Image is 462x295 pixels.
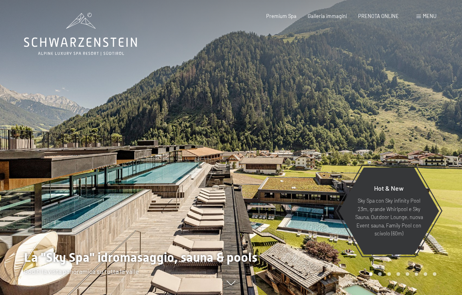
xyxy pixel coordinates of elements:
[433,272,436,276] div: Carousel Page 8
[423,13,436,19] span: Menu
[387,272,391,276] div: Carousel Page 3
[378,272,382,276] div: Carousel Page 2
[366,272,436,276] div: Carousel Pagination
[415,272,418,276] div: Carousel Page 6
[266,13,297,19] a: Premium Spa
[308,13,347,19] a: Galleria immagini
[358,13,399,19] a: PRENOTA ONLINE
[338,167,440,255] a: Hot & New Sky Spa con Sky infinity Pool 23m, grande Whirlpool e Sky Sauna, Outdoor Lounge, nuova ...
[406,272,409,276] div: Carousel Page 5
[369,272,373,276] div: Carousel Page 1 (Current Slide)
[354,197,424,237] p: Sky Spa con Sky infinity Pool 23m, grande Whirlpool e Sky Sauna, Outdoor Lounge, nuova Event saun...
[374,184,404,192] span: Hot & New
[424,272,427,276] div: Carousel Page 7
[396,272,400,276] div: Carousel Page 4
